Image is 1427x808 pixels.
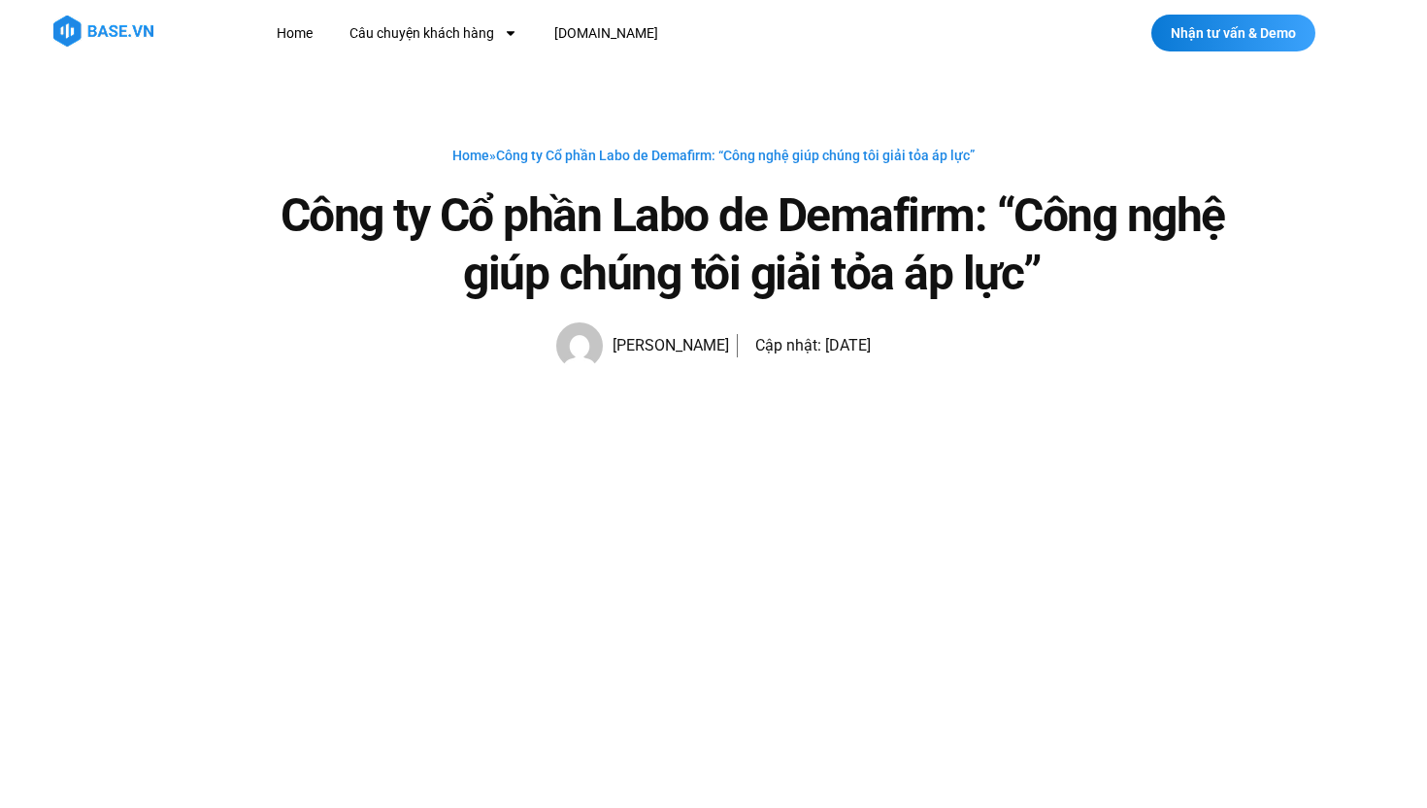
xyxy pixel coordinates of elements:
a: Home [452,148,489,163]
span: [PERSON_NAME] [603,332,729,359]
span: Nhận tư vấn & Demo [1171,26,1296,40]
img: Picture of Hạnh Hoàng [556,322,603,369]
span: Cập nhật: [755,336,821,354]
a: [DOMAIN_NAME] [540,16,673,51]
a: Home [262,16,327,51]
nav: Menu [262,16,1014,51]
a: Nhận tư vấn & Demo [1151,15,1315,51]
a: Picture of Hạnh Hoàng [PERSON_NAME] [556,322,729,369]
a: Câu chuyện khách hàng [335,16,532,51]
h1: Công ty Cổ phần Labo de Demafirm: “Công nghệ giúp chúng tôi giải tỏa áp lực” [248,186,1257,303]
span: » [452,148,975,163]
time: [DATE] [825,336,871,354]
span: Công ty Cổ phần Labo de Demafirm: “Công nghệ giúp chúng tôi giải tỏa áp lực” [496,148,975,163]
